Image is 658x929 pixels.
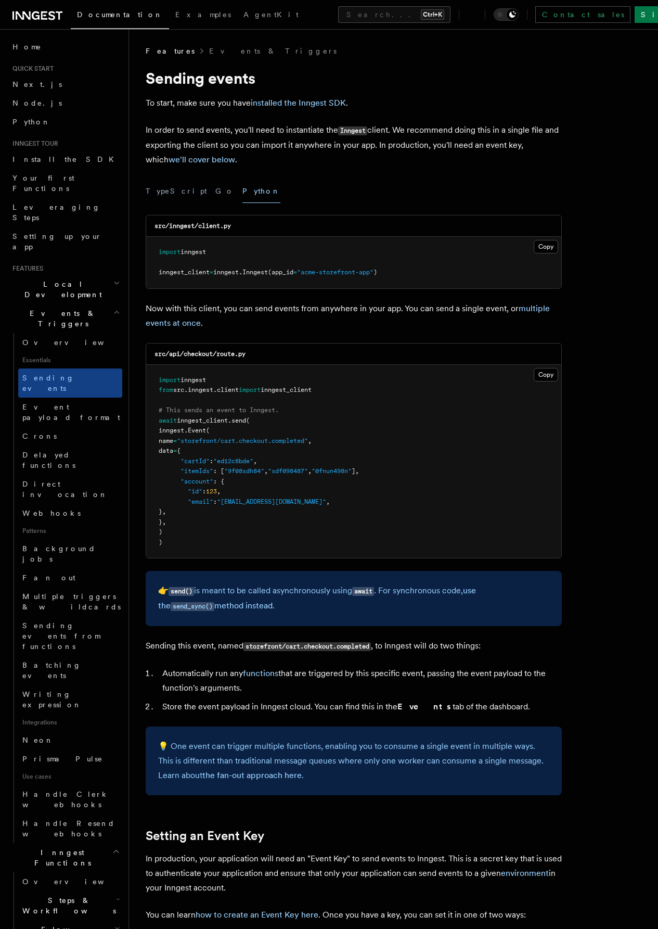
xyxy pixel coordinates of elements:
span: "id" [188,488,202,495]
span: data [159,447,173,454]
span: Home [12,42,42,52]
button: Toggle dark mode [494,8,519,21]
span: "sdf098487" [268,467,308,475]
span: Node.js [12,99,62,107]
span: inngest [213,269,239,276]
a: Documentation [71,3,169,29]
span: Your first Functions [12,174,74,193]
span: ) [373,269,377,276]
span: inngest_client [177,417,228,424]
span: Examples [175,10,231,19]
span: Event payload format [22,403,120,422]
span: Inngest [242,269,268,276]
span: }, [159,508,166,515]
span: (app_id [268,269,293,276]
p: 💡 One event can trigger multiple functions, enabling you to consume a single event in multiple wa... [158,739,549,783]
span: Inngest tour [8,139,58,148]
span: ( [206,427,210,434]
button: Go [215,180,234,203]
a: Overview [18,333,122,352]
span: Multiple triggers & wildcards [22,592,121,611]
code: src/inngest/client.py [154,222,231,230]
a: environment [501,868,549,878]
span: "0fnun498n" [312,467,352,475]
span: : [ [213,467,224,475]
span: Local Development [8,279,113,300]
span: Essentials [18,352,122,368]
a: Leveraging Steps [8,198,122,227]
span: = [173,447,177,454]
a: Delayed functions [18,446,122,475]
span: Overview [22,877,130,886]
a: how to create an Event Key here [196,910,318,920]
span: , [217,488,221,495]
span: ], [352,467,359,475]
button: Inngest Functions [8,843,122,872]
span: : { [213,478,224,485]
a: functions [243,668,278,678]
span: Features [8,264,43,273]
span: 123 [206,488,217,495]
span: Steps & Workflows [18,895,116,916]
span: inngest_client [261,386,312,393]
span: import [239,386,261,393]
span: . [228,417,231,424]
code: src/api/checkout/route.py [154,350,246,358]
span: "cartId" [180,457,210,465]
span: ) [159,539,162,546]
span: Events & Triggers [8,308,113,329]
button: Local Development [8,275,122,304]
button: TypeScript [146,180,207,203]
a: Next.js [8,75,122,94]
span: : [202,488,206,495]
a: Node.js [8,94,122,112]
button: Events & Triggers [8,304,122,333]
span: Install the SDK [12,155,120,163]
span: "acme-storefront-app" [297,269,373,276]
button: Search...Ctrl+K [338,6,450,23]
li: Store the event payload in Inngest cloud. You can find this in the tab of the dashboard. [159,699,562,714]
button: Steps & Workflows [18,891,122,920]
span: Background jobs [22,544,96,563]
p: Now with this client, you can send events from anywhere in your app. You can send a single event,... [146,301,562,330]
kbd: Ctrl+K [421,9,444,20]
span: ( [246,417,250,424]
span: await [159,417,177,424]
a: Setting an Event Key [146,829,264,843]
span: send [231,417,246,424]
a: Your first Functions [8,169,122,198]
span: "[EMAIL_ADDRESS][DOMAIN_NAME]" [217,498,326,505]
span: Batching events [22,661,81,680]
span: = [173,437,177,444]
span: import [159,248,180,256]
a: Handle Clerk webhooks [18,785,122,814]
a: Python [8,112,122,131]
a: Multiple triggers & wildcards [18,587,122,616]
span: Integrations [18,714,122,731]
span: { [177,447,180,454]
a: Neon [18,731,122,749]
a: Webhooks [18,504,122,523]
span: Neon [22,736,54,744]
span: inngest_client [159,269,210,276]
span: Features [146,46,195,56]
span: Leveraging Steps [12,203,100,222]
span: Writing expression [22,690,82,709]
a: Background jobs [18,539,122,568]
span: "account" [180,478,213,485]
span: Prisma Pulse [22,755,103,763]
code: send_sync() [171,602,214,611]
span: Quick start [8,65,54,73]
span: Inngest Functions [8,847,112,868]
span: src [173,386,184,393]
a: installed the Inngest SDK [251,98,346,108]
span: . [213,386,217,393]
li: Automatically run any that are triggered by this specific event, passing the event payload to the... [159,666,562,695]
p: In production, your application will need an "Event Key" to send events to Inngest. This is a sec... [146,851,562,895]
p: You can learn . Once you have a key, you can set it in one of two ways: [146,908,562,922]
span: Delayed functions [22,451,75,469]
h1: Sending events [146,69,562,87]
span: Webhooks [22,509,81,517]
span: inngest [180,376,206,384]
button: Copy [534,368,558,381]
